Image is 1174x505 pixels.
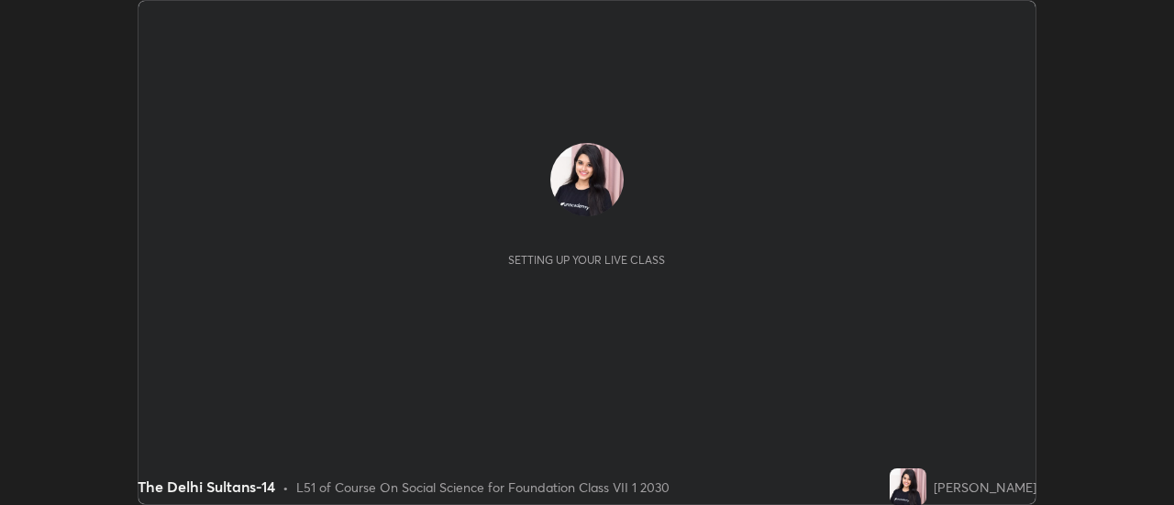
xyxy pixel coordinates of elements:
div: [PERSON_NAME] [934,478,1036,497]
div: L51 of Course On Social Science for Foundation Class VII 1 2030 [296,478,670,497]
div: The Delhi Sultans-14 [138,476,275,498]
img: 3155c67044154f9fbfe4b8ea37d73550.jpg [550,143,624,216]
div: Setting up your live class [508,253,665,267]
div: • [282,478,289,497]
img: 3155c67044154f9fbfe4b8ea37d73550.jpg [890,468,926,505]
